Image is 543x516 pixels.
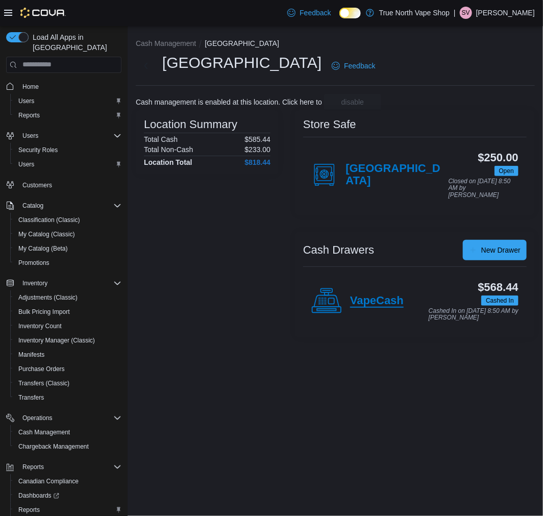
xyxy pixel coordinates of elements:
[136,56,156,76] button: Next
[22,463,44,471] span: Reports
[10,108,126,122] button: Reports
[14,504,44,516] a: Reports
[18,244,68,253] span: My Catalog (Beta)
[14,391,48,404] a: Transfers
[14,214,121,226] span: Classification (Classic)
[144,135,178,143] h6: Total Cash
[10,362,126,376] button: Purchase Orders
[379,7,450,19] p: True North Vape Shop
[18,506,40,514] span: Reports
[244,145,270,154] p: $233.00
[10,94,126,108] button: Users
[14,291,121,304] span: Adjustments (Classic)
[14,504,121,516] span: Reports
[14,214,84,226] a: Classification (Classic)
[18,379,69,387] span: Transfers (Classic)
[18,461,48,473] button: Reports
[14,377,121,389] span: Transfers (Classic)
[339,8,361,18] input: Dark Mode
[14,426,121,438] span: Cash Management
[14,349,48,361] a: Manifests
[22,83,39,91] span: Home
[10,213,126,227] button: Classification (Classic)
[14,306,74,318] a: Bulk Pricing Import
[18,443,89,451] span: Chargeback Management
[14,320,121,332] span: Inventory Count
[18,179,56,191] a: Customers
[10,143,126,157] button: Security Roles
[344,61,375,71] span: Feedback
[18,130,121,142] span: Users
[10,305,126,319] button: Bulk Pricing Import
[22,132,38,140] span: Users
[481,245,521,255] span: New Drawer
[18,394,44,402] span: Transfers
[18,80,121,93] span: Home
[18,492,59,500] span: Dashboards
[18,146,58,154] span: Security Roles
[14,228,79,240] a: My Catalog (Classic)
[324,94,381,110] button: disable
[18,365,65,373] span: Purchase Orders
[481,296,519,306] span: Cashed In
[18,277,121,289] span: Inventory
[10,256,126,270] button: Promotions
[14,489,121,502] span: Dashboards
[22,279,47,287] span: Inventory
[14,334,99,347] a: Inventory Manager (Classic)
[14,95,121,107] span: Users
[18,336,95,345] span: Inventory Manager (Classic)
[18,412,57,424] button: Operations
[244,158,270,166] h4: $818.44
[18,200,121,212] span: Catalog
[136,39,196,47] button: Cash Management
[10,390,126,405] button: Transfers
[18,308,70,316] span: Bulk Pricing Import
[303,118,356,131] h3: Store Safe
[14,475,83,487] a: Canadian Compliance
[14,377,73,389] a: Transfers (Classic)
[22,414,53,422] span: Operations
[350,294,404,308] h4: VapeCash
[14,144,121,156] span: Security Roles
[476,7,535,19] p: [PERSON_NAME]
[10,376,126,390] button: Transfers (Classic)
[18,130,42,142] button: Users
[300,8,331,18] span: Feedback
[14,306,121,318] span: Bulk Pricing Import
[29,32,121,53] span: Load All Apps in [GEOGRAPHIC_DATA]
[144,158,192,166] h4: Location Total
[10,425,126,439] button: Cash Management
[328,56,379,76] a: Feedback
[2,276,126,290] button: Inventory
[18,322,62,330] span: Inventory Count
[10,439,126,454] button: Chargeback Management
[18,477,79,485] span: Canadian Compliance
[18,230,75,238] span: My Catalog (Classic)
[2,199,126,213] button: Catalog
[18,412,121,424] span: Operations
[463,240,527,260] button: New Drawer
[14,257,121,269] span: Promotions
[495,166,519,176] span: Open
[18,97,34,105] span: Users
[18,216,80,224] span: Classification (Classic)
[341,97,364,107] span: disable
[499,166,514,176] span: Open
[345,162,448,188] h4: [GEOGRAPHIC_DATA]
[14,158,121,170] span: Users
[244,135,270,143] p: $585.44
[14,334,121,347] span: Inventory Manager (Classic)
[18,81,43,93] a: Home
[14,440,93,453] a: Chargeback Management
[14,475,121,487] span: Canadian Compliance
[18,461,121,473] span: Reports
[18,259,50,267] span: Promotions
[14,391,121,404] span: Transfers
[136,38,535,51] nav: An example of EuiBreadcrumbs
[18,428,70,436] span: Cash Management
[303,244,374,256] h3: Cash Drawers
[10,241,126,256] button: My Catalog (Beta)
[462,7,470,19] span: SV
